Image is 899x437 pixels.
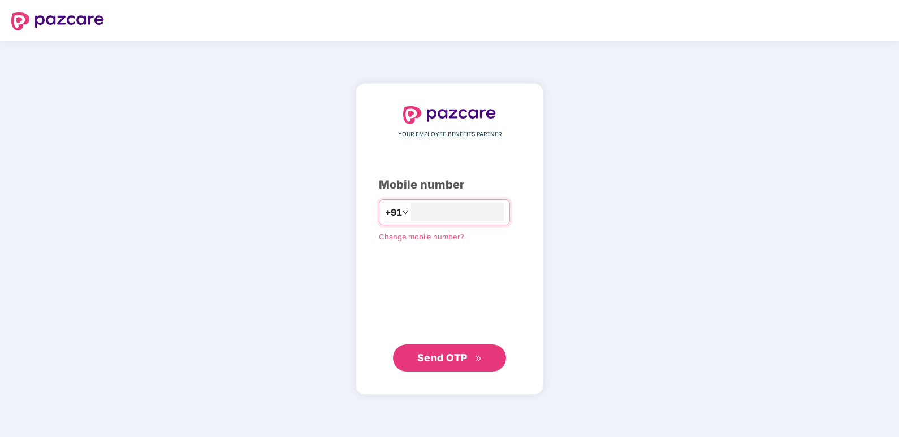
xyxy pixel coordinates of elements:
[417,352,468,364] span: Send OTP
[379,232,464,241] a: Change mobile number?
[393,344,506,372] button: Send OTPdouble-right
[475,355,482,362] span: double-right
[379,176,520,194] div: Mobile number
[403,106,496,124] img: logo
[11,12,104,30] img: logo
[398,130,502,139] span: YOUR EMPLOYEE BENEFITS PARTNER
[385,206,402,220] span: +91
[402,209,409,216] span: down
